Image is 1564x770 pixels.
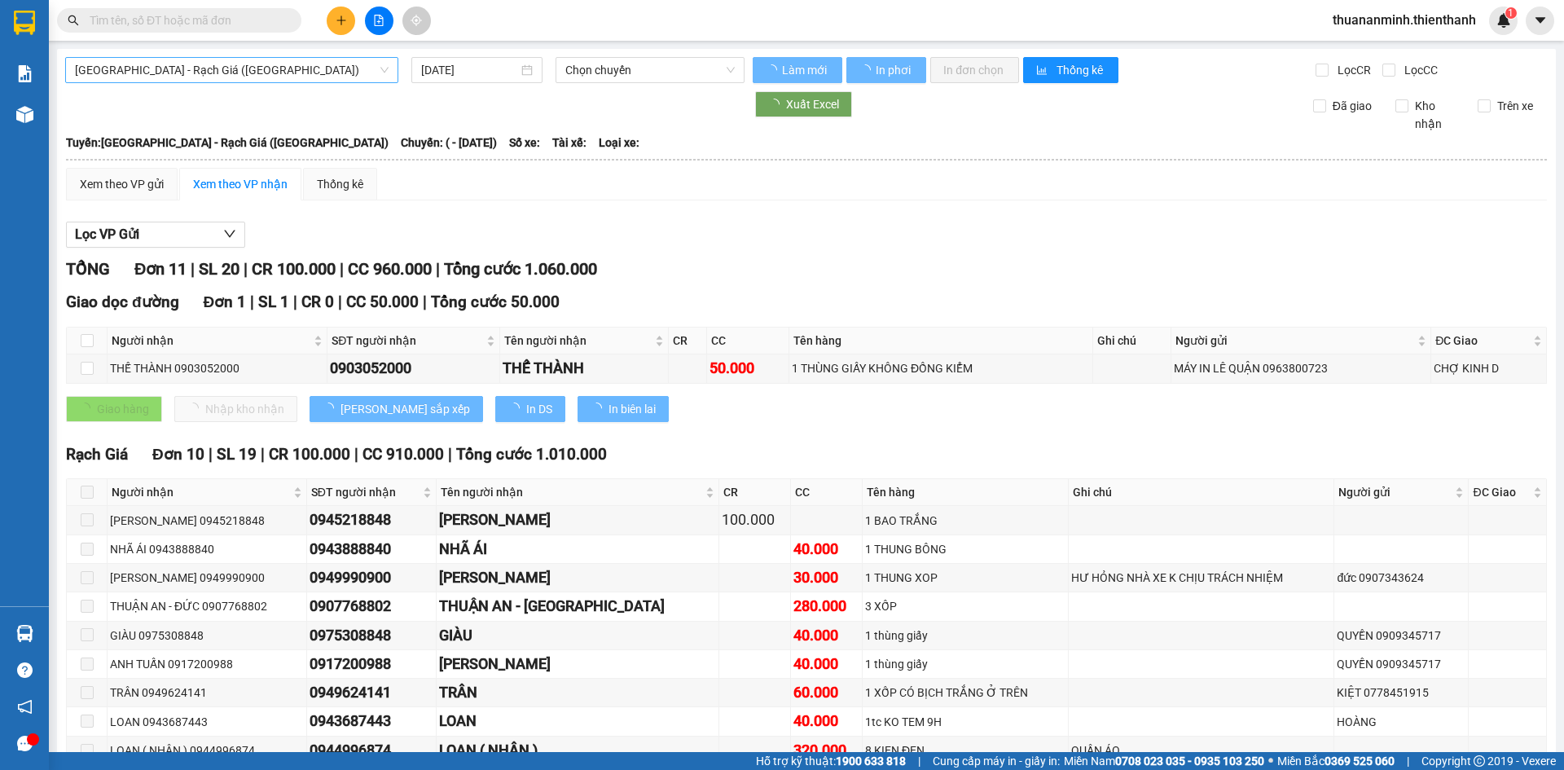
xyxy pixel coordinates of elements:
[719,479,791,506] th: CR
[578,396,669,422] button: In biên lai
[1337,684,1465,702] div: KIỆT 0778451915
[365,7,393,35] button: file-add
[75,224,139,244] span: Lọc VP Gửi
[756,752,906,770] span: Hỗ trợ kỹ thuật:
[431,293,560,311] span: Tổng cước 50.000
[1069,479,1334,506] th: Ghi chú
[444,259,597,279] span: Tổng cước 1.060.000
[423,293,427,311] span: |
[110,597,304,615] div: THUẬN AN - ĐỨC 0907768802
[1408,97,1465,133] span: Kho nhận
[1491,97,1540,115] span: Trên xe
[504,332,652,350] span: Tên người nhận
[437,737,719,765] td: LOAN ( NHÂN )
[863,479,1069,506] th: Tên hàng
[193,175,288,193] div: Xem theo VP nhận
[859,64,873,76] span: loading
[792,359,1090,377] div: 1 THÙNG GIẤY KHÔNG ĐỒNG KIỂM
[1398,61,1440,79] span: Lọc CC
[340,400,470,418] span: [PERSON_NAME] sắp xếp
[16,106,33,123] img: warehouse-icon
[1473,483,1530,501] span: ĐC Giao
[503,357,666,380] div: THẾ THÀNH
[865,569,1065,587] div: 1 THUNG XOP
[338,293,342,311] span: |
[768,99,786,110] span: loading
[722,508,788,531] div: 100.000
[310,508,433,531] div: 0945218848
[1023,57,1118,83] button: bar-chartThống kê
[876,61,913,79] span: In phơi
[110,512,304,530] div: [PERSON_NAME] 0945218848
[1093,328,1171,354] th: Ghi chú
[307,737,437,765] td: 0944996874
[437,650,719,679] td: ANH TUẤN
[310,681,433,704] div: 0949624141
[307,707,437,736] td: 0943687443
[865,713,1065,731] div: 1tc KO TEM 9H
[793,739,859,762] div: 320.000
[608,400,656,418] span: In biên lai
[261,445,265,464] span: |
[199,259,239,279] span: SL 20
[134,259,187,279] span: Đơn 11
[301,293,334,311] span: CR 0
[439,508,716,531] div: [PERSON_NAME]
[500,354,669,383] td: THẾ THÀNH
[174,396,297,422] button: Nhập kho nhận
[112,483,290,501] span: Người nhận
[110,540,304,558] div: NHÃ ÁI 0943888840
[310,396,483,422] button: [PERSON_NAME] sắp xếp
[753,57,842,83] button: Làm mới
[1338,483,1452,501] span: Người gửi
[1071,741,1331,759] div: QUẦN ÁO
[373,15,384,26] span: file-add
[191,259,195,279] span: |
[1064,752,1264,770] span: Miền Nam
[310,653,433,675] div: 0917200988
[865,684,1065,702] div: 1 XỐP CÓ BỊCH TRẮNG Ở TRÊN
[110,713,304,731] div: LOAN 0943687443
[793,538,859,561] div: 40.000
[269,445,350,464] span: CR 100.000
[865,627,1065,645] div: 1 thùng giấy
[437,506,719,535] td: NGỌC HẠNH
[17,662,33,678] span: question-circle
[14,11,35,35] img: logo-vxr
[789,328,1093,354] th: Tên hàng
[439,710,716,733] div: LOAN
[66,222,245,248] button: Lọc VP Gửi
[90,11,282,29] input: Tìm tên, số ĐT hoặc mã đơn
[307,592,437,621] td: 0907768802
[793,681,859,704] div: 60.000
[786,95,839,113] span: Xuất Excel
[110,569,304,587] div: [PERSON_NAME] 0949990900
[846,57,926,83] button: In phơi
[204,293,247,311] span: Đơn 1
[1325,755,1395,768] strong: 0369 525 060
[1071,569,1331,587] div: HƯ HỎNG NHÀ XE K CHỊU TRÁCH NHIỆM
[307,535,437,564] td: 0943888840
[16,625,33,642] img: warehouse-icon
[258,293,289,311] span: SL 1
[223,227,236,240] span: down
[421,61,518,79] input: 15/10/2025
[766,64,780,76] span: loading
[323,403,340,414] span: loading
[441,483,702,501] span: Tên người nhận
[307,650,437,679] td: 0917200988
[307,506,437,535] td: 0945218848
[1115,755,1264,768] strong: 0708 023 035 - 0935 103 250
[209,445,213,464] span: |
[1474,755,1485,767] span: copyright
[508,403,526,414] span: loading
[411,15,422,26] span: aim
[402,7,431,35] button: aim
[16,65,33,82] img: solution-icon
[591,403,608,414] span: loading
[1337,655,1465,673] div: QUYỀN 0909345717
[793,653,859,675] div: 40.000
[110,741,304,759] div: LOAN ( NHÂN ) 0944996874
[110,684,304,702] div: TRÂN 0949624141
[437,679,719,707] td: TRÂN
